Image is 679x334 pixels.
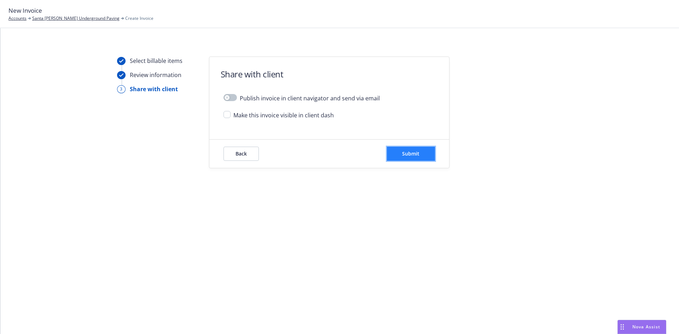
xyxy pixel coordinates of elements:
[221,68,284,80] h1: Share with client
[130,85,178,93] div: Share with client
[617,320,666,334] button: Nova Assist
[236,150,247,157] span: Back
[8,6,42,15] span: New Invoice
[618,320,627,334] div: Drag to move
[240,94,380,102] span: Publish invoice in client navigator and send via email
[130,57,182,65] div: Select billable items
[117,85,126,93] div: 3
[402,150,419,157] span: Submit
[387,147,435,161] button: Submit
[125,15,153,22] span: Create Invoice
[233,111,334,119] span: Make this invoice visible in client dash
[8,15,27,22] a: Accounts
[32,15,120,22] a: Santa [PERSON_NAME] Underground Paving
[632,324,660,330] span: Nova Assist
[130,71,181,79] div: Review information
[224,147,259,161] button: Back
